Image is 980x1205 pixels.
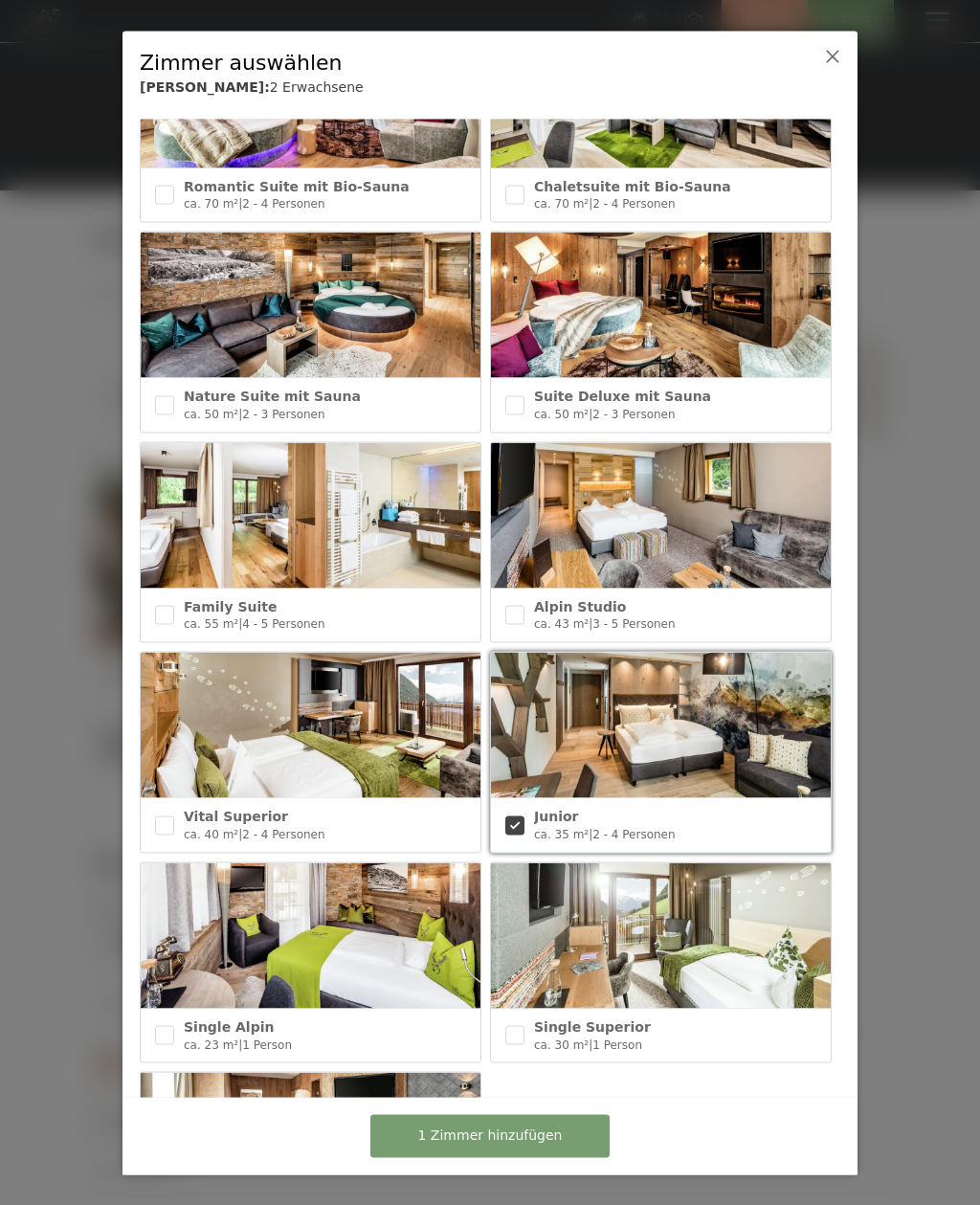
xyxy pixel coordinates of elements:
[141,862,480,1008] img: Single Alpin
[491,653,831,798] img: Junior
[370,1114,610,1157] button: 1 Zimmer hinzufügen
[242,407,324,420] span: 2 - 3 Personen
[534,407,589,420] span: ca. 50 m²
[184,827,238,840] span: ca. 40 m²
[242,827,324,840] span: 2 - 4 Personen
[418,1127,563,1146] span: 1 Zimmer hinzufügen
[534,617,589,631] span: ca. 43 m²
[238,617,242,631] span: |
[184,1018,274,1034] span: Single Alpin
[589,827,592,840] span: |
[592,197,675,211] span: 2 - 4 Personen
[184,1038,238,1051] span: ca. 23 m²
[238,197,242,211] span: |
[491,442,831,588] img: Alpin Studio
[534,809,578,824] span: Junior
[184,197,238,211] span: ca. 70 m²
[242,617,324,631] span: 4 - 5 Personen
[184,407,238,420] span: ca. 50 m²
[184,598,277,614] span: Family Suite
[534,598,626,614] span: Alpin Studio
[141,233,480,378] img: Nature Suite mit Sauna
[491,233,831,378] img: Suite Deluxe mit Sauna
[184,389,361,404] span: Nature Suite mit Sauna
[589,407,592,420] span: |
[592,827,675,840] span: 2 - 4 Personen
[238,827,242,840] span: |
[534,1018,651,1034] span: Single Superior
[589,617,592,631] span: |
[140,79,270,95] b: [PERSON_NAME]:
[534,1038,589,1051] span: ca. 30 m²
[592,1038,642,1051] span: 1 Person
[140,48,781,78] div: Zimmer auswählen
[589,197,592,211] span: |
[242,197,324,211] span: 2 - 4 Personen
[184,178,410,193] span: Romantic Suite mit Bio-Sauna
[592,407,675,420] span: 2 - 3 Personen
[592,617,675,631] span: 3 - 5 Personen
[238,407,242,420] span: |
[534,389,711,404] span: Suite Deluxe mit Sauna
[184,617,238,631] span: ca. 55 m²
[534,178,731,193] span: Chaletsuite mit Bio-Sauna
[242,1038,292,1051] span: 1 Person
[238,1038,242,1051] span: |
[491,862,831,1008] img: Single Superior
[589,1038,592,1051] span: |
[141,442,480,588] img: Family Suite
[270,79,364,95] span: 2 Erwachsene
[534,197,589,211] span: ca. 70 m²
[184,809,288,824] span: Vital Superior
[141,653,480,798] img: Vital Superior
[534,827,589,840] span: ca. 35 m²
